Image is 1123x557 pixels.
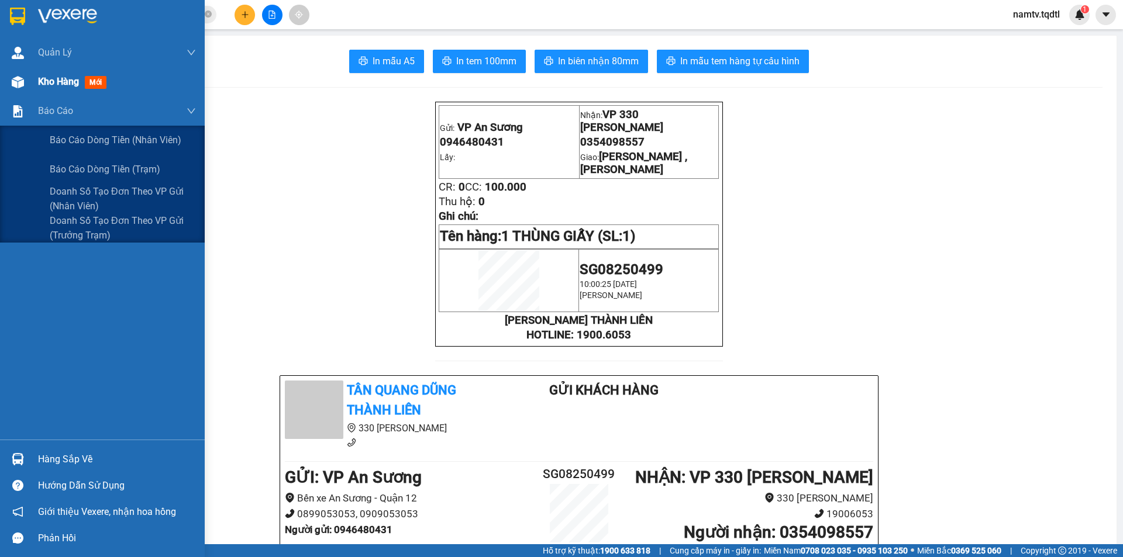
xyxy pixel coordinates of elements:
[285,421,502,435] li: 330 [PERSON_NAME]
[580,279,637,289] span: 10:00:25 [DATE]
[100,38,233,54] div: 0354098557
[235,5,255,25] button: plus
[558,54,639,68] span: In biên nhận 80mm
[268,11,276,19] span: file-add
[285,506,530,522] li: 0899053053, 0909053053
[549,383,659,397] b: Gửi khách hàng
[100,54,117,67] span: DĐ:
[38,76,79,87] span: Kho hàng
[951,546,1001,555] strong: 0369 525 060
[485,181,526,193] span: 100.000
[580,153,687,175] span: Giao:
[38,477,196,494] div: Hướng dẫn sử dụng
[1096,5,1116,25] button: caret-down
[670,544,761,557] span: Cung cấp máy in - giấy in:
[628,506,873,522] li: 19006053
[439,195,476,208] span: Thu hộ:
[580,108,663,134] span: VP 330 [PERSON_NAME]
[241,11,249,19] span: plus
[347,438,356,447] span: phone
[347,423,356,433] span: environment
[580,136,645,148] span: 0354098557
[285,508,295,518] span: phone
[38,504,176,519] span: Giới thiệu Vexere, nhận hoa hồng
[205,11,212,18] span: close-circle
[38,45,72,60] span: Quản Lý
[478,195,485,208] span: 0
[10,10,92,38] div: VP An Sương
[85,76,106,89] span: mới
[684,523,873,542] b: Người nhận : 0354098557
[285,493,295,503] span: environment
[1058,546,1066,555] span: copyright
[657,50,809,73] button: printerIn mẫu tem hàng tự cấu hình
[100,67,233,129] span: [PERSON_NAME] , [PERSON_NAME]
[505,314,653,327] strong: [PERSON_NAME] THÀNH LIÊN
[917,544,1001,557] span: Miền Bắc
[814,508,824,518] span: phone
[1081,5,1089,13] sup: 1
[1010,544,1012,557] span: |
[666,56,676,67] span: printer
[635,468,873,487] b: NHẬN : VP 330 [PERSON_NAME]
[459,181,465,193] span: 0
[38,530,196,547] div: Phản hồi
[285,524,392,535] b: Người gửi : 0946480431
[440,136,504,148] span: 0946480431
[10,11,28,23] span: Gửi:
[526,328,631,341] strong: HOTLINE: 1900.6053
[12,453,24,465] img: warehouse-icon
[10,38,92,54] div: 0946480431
[911,548,914,553] span: ⚪️
[349,50,424,73] button: printerIn mẫu A5
[439,181,456,193] span: CR:
[1004,7,1069,22] span: namtv.tqdtl
[659,544,661,557] span: |
[535,50,648,73] button: printerIn biên nhận 80mm
[373,54,415,68] span: In mẫu A5
[580,150,687,176] span: [PERSON_NAME] , [PERSON_NAME]
[580,261,663,278] span: SG08250499
[456,54,516,68] span: In tem 100mm
[50,184,196,213] span: Doanh số tạo đơn theo VP gửi (nhân viên)
[285,468,422,487] b: GỬI : VP An Sương
[12,76,24,88] img: warehouse-icon
[359,56,368,67] span: printer
[187,48,196,57] span: down
[544,56,553,67] span: printer
[440,121,578,134] p: Gửi:
[530,465,628,484] h2: SG08250499
[12,506,23,517] span: notification
[12,105,24,117] img: solution-icon
[433,50,526,73] button: printerIn tem 100mm
[262,5,283,25] button: file-add
[580,290,642,300] span: [PERSON_NAME]
[38,103,73,118] span: Báo cáo
[764,493,774,503] span: environment
[50,133,181,147] span: Báo cáo dòng tiền (nhân viên)
[600,546,650,555] strong: 1900 633 818
[100,10,233,38] div: VP 330 [PERSON_NAME]
[295,11,303,19] span: aim
[801,546,908,555] strong: 0708 023 035 - 0935 103 250
[440,228,635,244] span: Tên hàng:
[285,490,530,506] li: Bến xe An Sương - Quận 12
[465,181,482,193] span: CC:
[187,106,196,116] span: down
[543,544,650,557] span: Hỗ trợ kỹ thuật:
[1074,9,1085,20] img: icon-new-feature
[38,451,196,468] div: Hàng sắp về
[442,56,452,67] span: printer
[457,121,523,134] span: VP An Sương
[50,213,196,243] span: Doanh số tạo đơn theo VP gửi (trưởng trạm)
[205,9,212,20] span: close-circle
[347,383,456,418] b: Tân Quang Dũng Thành Liên
[1101,9,1111,20] span: caret-down
[580,108,718,134] p: Nhận:
[680,54,800,68] span: In mẫu tem hàng tự cấu hình
[50,162,160,177] span: Báo cáo dòng tiền (trạm)
[1083,5,1087,13] span: 1
[439,210,478,223] span: Ghi chú:
[628,490,873,506] li: 330 [PERSON_NAME]
[12,480,23,491] span: question-circle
